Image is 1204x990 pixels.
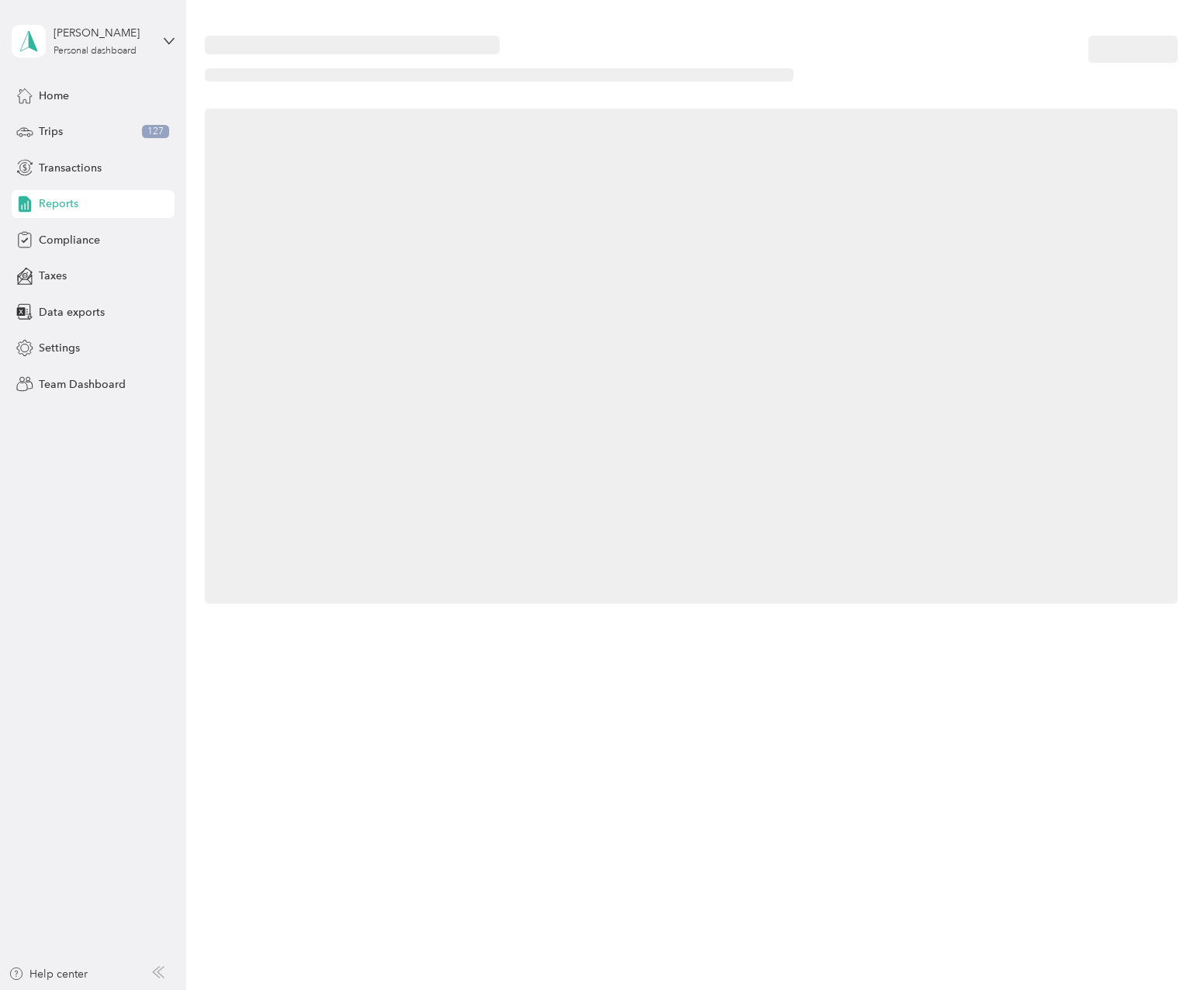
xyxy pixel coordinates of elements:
span: Team Dashboard [39,376,126,393]
span: Home [39,88,69,104]
span: Taxes [39,268,67,284]
span: 127 [142,125,169,139]
span: Compliance [39,232,100,248]
span: Reports [39,196,78,212]
button: Help center [9,966,88,982]
div: Personal dashboard [54,47,137,56]
iframe: Everlance-gr Chat Button Frame [1117,903,1204,990]
span: Transactions [39,160,102,176]
span: Data exports [39,304,105,320]
span: Settings [39,340,80,356]
span: Trips [39,123,63,140]
div: [PERSON_NAME] [54,25,150,41]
